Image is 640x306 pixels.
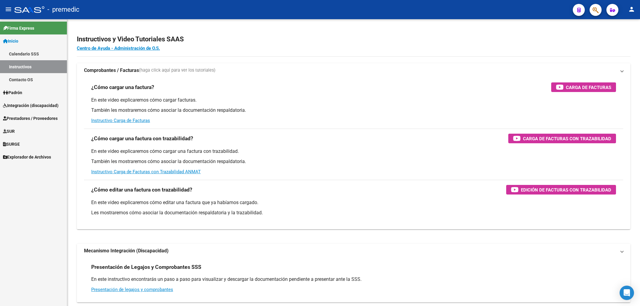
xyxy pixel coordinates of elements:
span: Carga de Facturas [566,84,611,91]
p: En este instructivo encontrarás un paso a paso para visualizar y descargar la documentación pendi... [91,276,616,283]
span: Edición de Facturas con Trazabilidad [521,186,611,194]
div: Comprobantes / Facturas(haga click aquí para ver los tutoriales) [77,78,630,229]
a: Instructivo Carga de Facturas [91,118,150,123]
h3: Presentación de Legajos y Comprobantes SSS [91,263,201,271]
span: Firma Express [3,25,34,31]
mat-expansion-panel-header: Comprobantes / Facturas(haga click aquí para ver los tutoriales) [77,63,630,78]
button: Edición de Facturas con Trazabilidad [506,185,616,195]
h3: ¿Cómo editar una factura con trazabilidad? [91,186,192,194]
strong: Mecanismo Integración (Discapacidad) [84,248,169,254]
mat-icon: person [628,6,635,13]
button: Carga de Facturas [551,82,616,92]
div: Open Intercom Messenger [620,286,634,300]
span: Integración (discapacidad) [3,102,59,109]
span: Prestadores / Proveedores [3,115,58,122]
p: En este video explicaremos cómo cargar una factura con trazabilidad. [91,148,616,155]
p: También les mostraremos cómo asociar la documentación respaldatoria. [91,158,616,165]
div: Mecanismo Integración (Discapacidad) [77,258,630,302]
span: (haga click aquí para ver los tutoriales) [139,67,215,74]
span: Explorador de Archivos [3,154,51,160]
span: Inicio [3,38,18,44]
button: Carga de Facturas con Trazabilidad [508,134,616,143]
a: Instructivo Carga de Facturas con Trazabilidad ANMAT [91,169,201,174]
h3: ¿Cómo cargar una factura? [91,83,154,91]
strong: Comprobantes / Facturas [84,67,139,74]
p: En este video explicaremos cómo editar una factura que ya habíamos cargado. [91,199,616,206]
span: SURGE [3,141,20,147]
span: Padrón [3,89,22,96]
p: En este video explicaremos cómo cargar facturas. [91,97,616,103]
h2: Instructivos y Video Tutoriales SAAS [77,34,630,45]
mat-expansion-panel-header: Mecanismo Integración (Discapacidad) [77,244,630,258]
p: También les mostraremos cómo asociar la documentación respaldatoria. [91,107,616,114]
h3: ¿Cómo cargar una factura con trazabilidad? [91,134,193,143]
a: Presentación de legajos y comprobantes [91,287,173,292]
p: Les mostraremos cómo asociar la documentación respaldatoria y la trazabilidad. [91,209,616,216]
a: Centro de Ayuda - Administración de O.S. [77,46,160,51]
span: - premedic [47,3,80,16]
span: Carga de Facturas con Trazabilidad [523,135,611,142]
mat-icon: menu [5,6,12,13]
span: SUR [3,128,15,135]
